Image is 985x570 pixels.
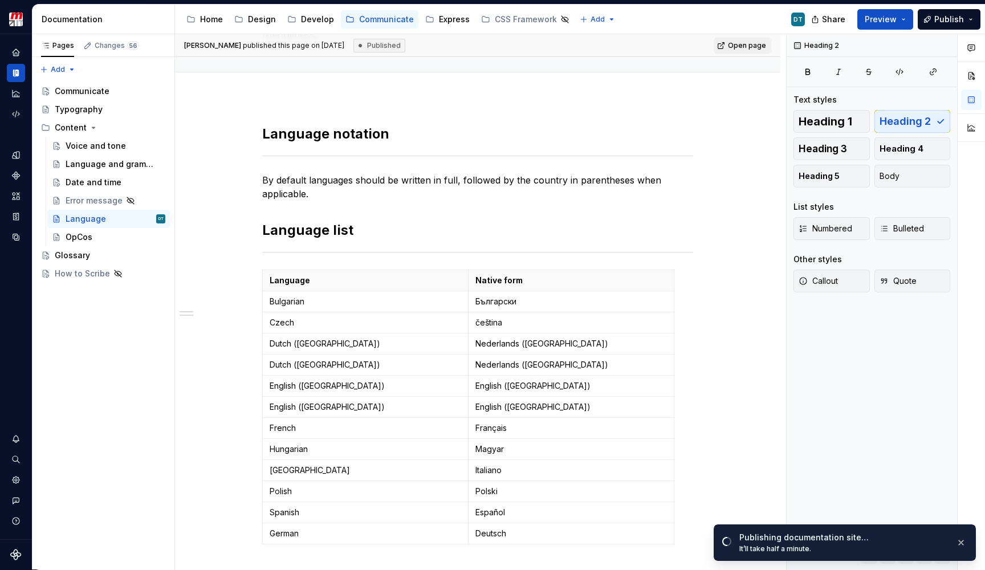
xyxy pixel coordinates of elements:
button: Share [805,9,853,30]
p: English ([GEOGRAPHIC_DATA]) [475,401,667,413]
a: Date and time [47,173,170,192]
div: DT [793,15,803,24]
div: Text styles [793,94,837,105]
h2: Language list [262,221,693,239]
a: Code automation [7,105,25,123]
span: published this page on [DATE] [184,41,344,50]
span: Preview [865,14,897,25]
div: Language and grammar [66,158,160,170]
button: Add [576,11,619,27]
div: How to Scribe [55,268,110,279]
a: Open page [714,38,771,54]
a: How to Scribe [36,264,170,283]
p: Magyar [475,443,667,455]
p: Bulgarian [270,296,461,307]
button: Quote [874,270,951,292]
p: French [270,422,461,434]
span: Publish [934,14,964,25]
button: Contact support [7,491,25,510]
span: Callout [799,275,838,287]
div: Documentation [42,14,170,25]
a: Home [7,43,25,62]
span: Open page [728,41,766,50]
button: Numbered [793,217,870,240]
a: Develop [283,10,339,28]
p: Czech [270,317,461,328]
button: Search ⌘K [7,450,25,469]
a: Documentation [7,64,25,82]
div: Home [200,14,223,25]
div: Express [439,14,470,25]
svg: Supernova Logo [10,549,22,560]
div: Published [353,39,405,52]
a: Language and grammar [47,155,170,173]
p: English ([GEOGRAPHIC_DATA]) [270,380,461,392]
div: Voice and tone [66,140,126,152]
div: Publishing documentation site… [739,532,947,543]
a: Assets [7,187,25,205]
a: Communicate [341,10,418,28]
div: Design [248,14,276,25]
div: Notifications [7,430,25,448]
span: Add [591,15,605,24]
div: Content [55,122,87,133]
p: Language [270,275,461,286]
p: German [270,528,461,539]
a: Home [182,10,227,28]
p: Deutsch [475,528,667,539]
p: Български [475,296,667,307]
a: LanguageDT [47,210,170,228]
a: Design tokens [7,146,25,164]
div: Other styles [793,254,842,265]
div: List styles [793,201,834,213]
p: čeština [475,317,667,328]
a: Typography [36,100,170,119]
a: Data sources [7,228,25,246]
button: Preview [857,9,913,30]
span: Quote [880,275,917,287]
p: Hungarian [270,443,461,455]
div: Communicate [55,85,109,97]
div: Error message [66,195,123,206]
p: [GEOGRAPHIC_DATA] [270,465,461,476]
div: Language [66,213,106,225]
a: Analytics [7,84,25,103]
a: Storybook stories [7,207,25,226]
p: Nederlands ([GEOGRAPHIC_DATA]) [475,359,667,370]
p: Polish [270,486,461,497]
div: It’ll take half a minute. [739,544,947,553]
a: Error message [47,192,170,210]
a: Voice and tone [47,137,170,155]
span: Heading 4 [880,143,923,154]
p: Spanish [270,507,461,518]
p: Français [475,422,667,434]
img: e95d57dd-783c-4905-b3fc-0c5af85c8823.png [9,13,23,26]
div: Pages [41,41,74,50]
a: Settings [7,471,25,489]
span: [PERSON_NAME] [184,41,241,50]
button: Heading 4 [874,137,951,160]
div: DT [158,213,164,225]
p: English ([GEOGRAPHIC_DATA]) [475,380,667,392]
a: Express [421,10,474,28]
p: Dutch ([GEOGRAPHIC_DATA]) [270,359,461,370]
button: Heading 3 [793,137,870,160]
button: Heading 1 [793,110,870,133]
span: Add [51,65,65,74]
a: Components [7,166,25,185]
div: Content [36,119,170,137]
p: English ([GEOGRAPHIC_DATA]) [270,401,461,413]
div: Date and time [66,177,121,188]
a: Glossary [36,246,170,264]
div: Page tree [36,82,170,283]
button: Add [36,62,79,78]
